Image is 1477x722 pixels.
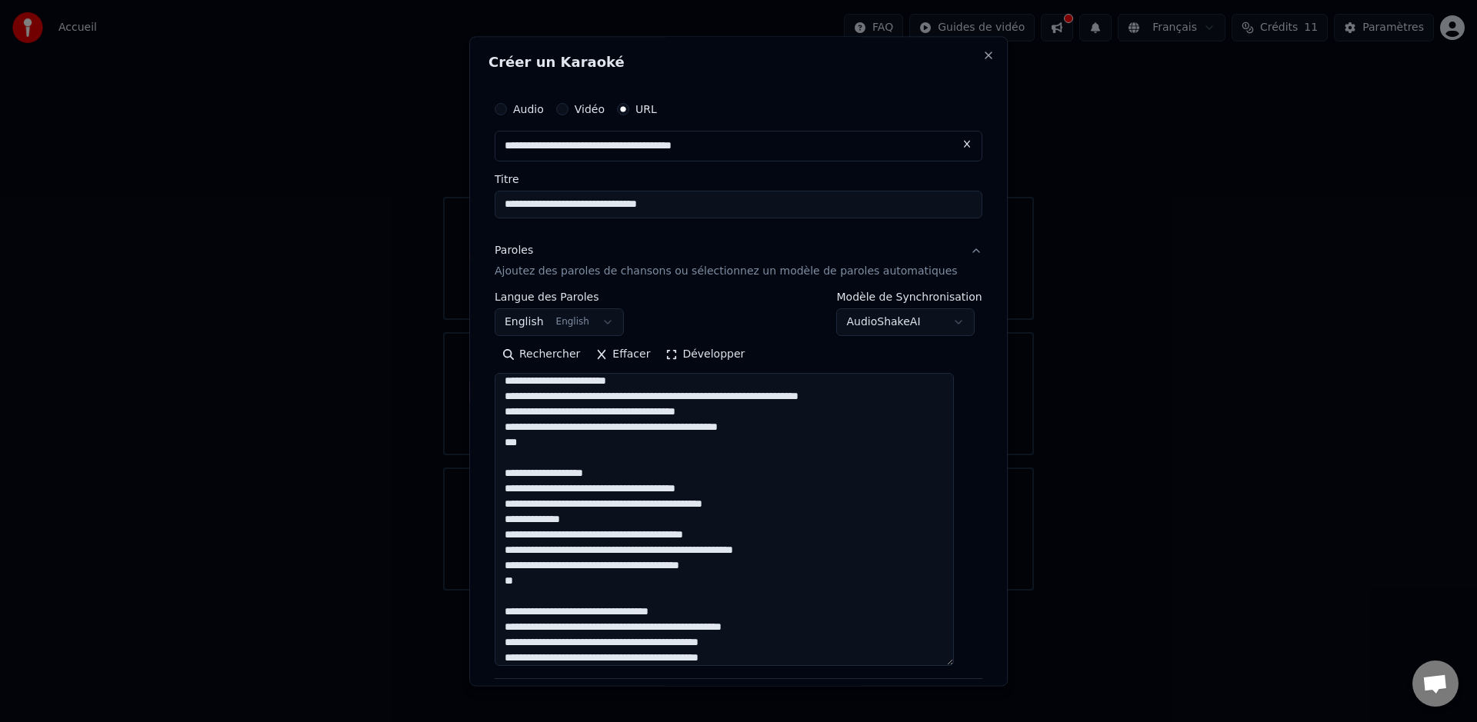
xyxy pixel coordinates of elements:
button: ParolesAjoutez des paroles de chansons ou sélectionnez un modèle de paroles automatiques [495,231,982,292]
label: Vidéo [575,104,605,115]
div: ParolesAjoutez des paroles de chansons ou sélectionnez un modèle de paroles automatiques [495,292,982,679]
label: Audio [513,104,544,115]
label: URL [635,104,657,115]
p: Ajoutez des paroles de chansons ou sélectionnez un modèle de paroles automatiques [495,265,958,280]
label: Modèle de Synchronisation [837,292,982,303]
button: Rechercher [495,343,588,368]
h2: Créer un Karaoké [488,55,989,69]
div: Paroles [495,243,533,258]
label: Langue des Paroles [495,292,624,303]
button: Développer [658,343,753,368]
button: Effacer [588,343,658,368]
label: Titre [495,174,982,185]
